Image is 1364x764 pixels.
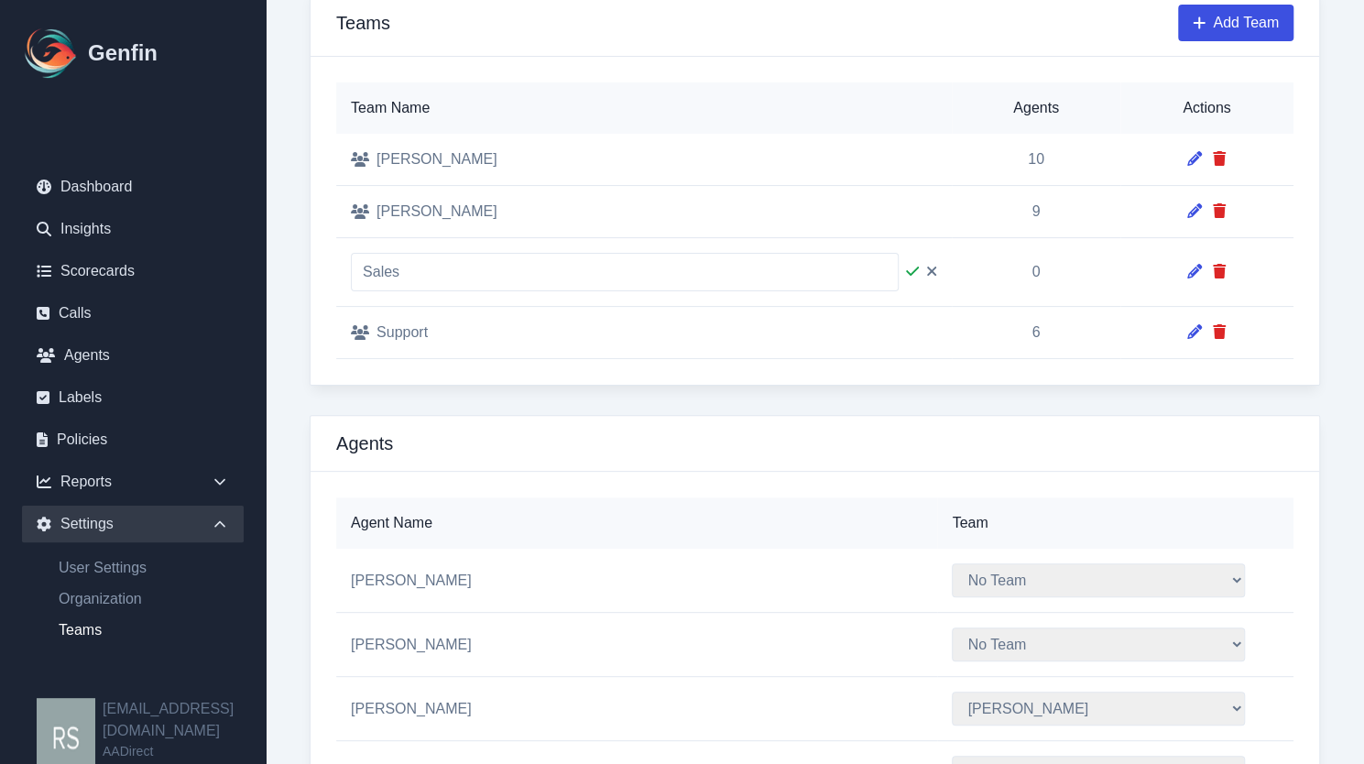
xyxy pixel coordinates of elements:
td: 9 [952,186,1119,238]
span: [PERSON_NAME] [376,148,497,170]
h3: Agents [336,431,1293,456]
a: Dashboard [22,169,244,205]
div: Settings [22,506,244,542]
div: Reports [22,464,244,500]
a: Calls [22,295,244,332]
button: Add Team [1178,5,1293,41]
a: Organization [44,588,244,610]
span: [PERSON_NAME] [351,573,472,588]
img: Logo [22,24,81,82]
td: 10 [952,134,1119,186]
a: Insights [22,211,244,247]
h2: [EMAIL_ADDRESS][DOMAIN_NAME] [103,698,266,742]
h3: Teams [336,10,390,36]
th: Agents [952,82,1119,134]
a: Policies [22,421,244,458]
th: Team Name [336,82,952,134]
a: Labels [22,379,244,416]
span: AADirect [103,742,266,760]
a: Agents [22,337,244,374]
h1: Genfin [88,38,158,68]
th: Actions [1120,82,1293,134]
a: Teams [44,619,244,641]
th: Team [937,497,1293,549]
td: 0 [952,238,1119,307]
td: 6 [952,307,1119,359]
span: [PERSON_NAME] [351,701,472,716]
span: [PERSON_NAME] [351,637,472,652]
span: [PERSON_NAME] [376,201,497,223]
th: Agent Name [336,497,937,549]
a: Scorecards [22,253,244,289]
a: User Settings [44,557,244,579]
span: Support [376,322,428,344]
